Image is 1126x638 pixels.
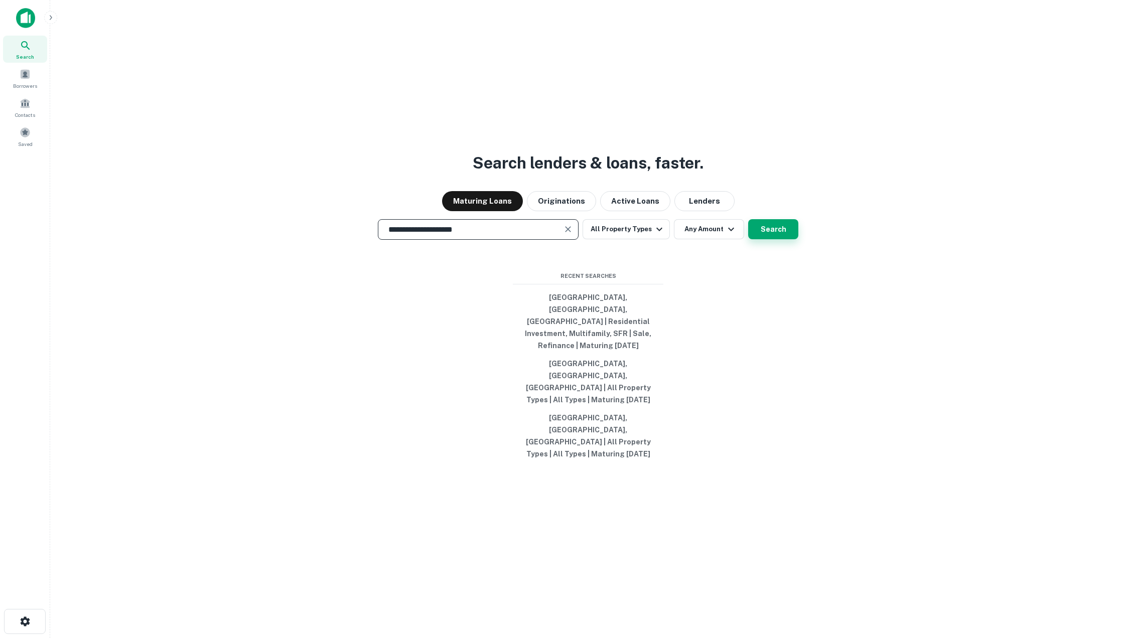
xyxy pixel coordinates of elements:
[3,94,47,121] a: Contacts
[600,191,670,211] button: Active Loans
[442,191,523,211] button: Maturing Loans
[15,111,35,119] span: Contacts
[748,219,798,239] button: Search
[527,191,596,211] button: Originations
[674,191,735,211] button: Lenders
[16,8,35,28] img: capitalize-icon.png
[13,82,37,90] span: Borrowers
[1076,558,1126,606] iframe: Chat Widget
[513,272,663,280] span: Recent Searches
[674,219,744,239] button: Any Amount
[18,140,33,148] span: Saved
[16,53,34,61] span: Search
[3,36,47,63] a: Search
[3,123,47,150] a: Saved
[583,219,670,239] button: All Property Types
[3,65,47,92] a: Borrowers
[473,151,703,175] h3: Search lenders & loans, faster.
[513,355,663,409] button: [GEOGRAPHIC_DATA], [GEOGRAPHIC_DATA], [GEOGRAPHIC_DATA] | All Property Types | All Types | Maturi...
[513,288,663,355] button: [GEOGRAPHIC_DATA], [GEOGRAPHIC_DATA], [GEOGRAPHIC_DATA] | Residential Investment, Multifamily, SF...
[513,409,663,463] button: [GEOGRAPHIC_DATA], [GEOGRAPHIC_DATA], [GEOGRAPHIC_DATA] | All Property Types | All Types | Maturi...
[561,222,575,236] button: Clear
